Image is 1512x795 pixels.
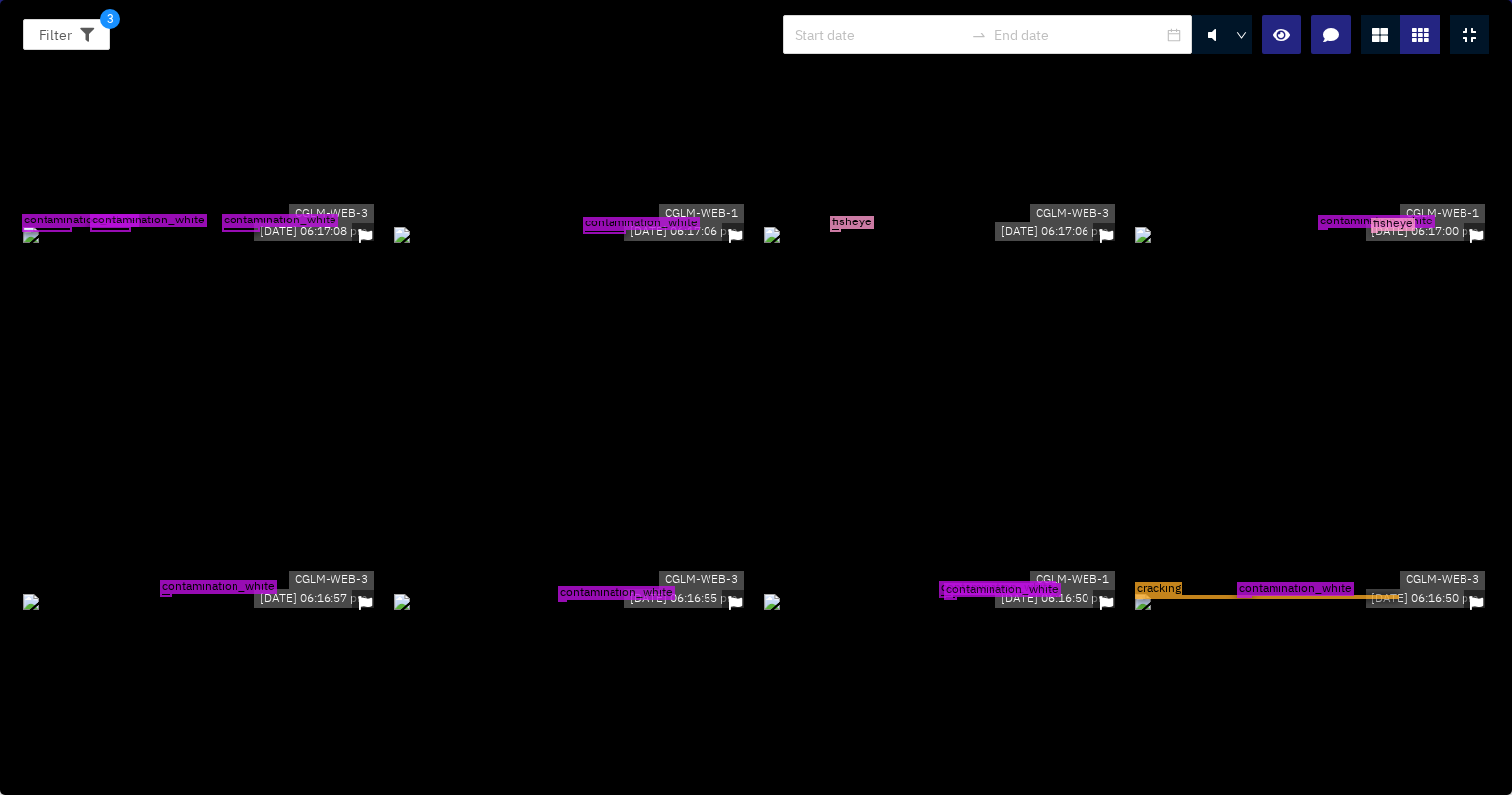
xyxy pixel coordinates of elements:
div: [DATE] 06:17:00 pm [1366,222,1485,241]
span: contamination_white [939,581,1056,595]
div: CGLM-WEB-1 [1400,204,1485,222]
span: contamination_white [1318,215,1435,228]
span: down [1236,30,1248,42]
span: contamination_white [944,583,1061,597]
div: [DATE] 06:16:50 pm [1366,589,1485,608]
span: fisheye [1371,218,1415,231]
span: contamination_white [222,214,338,227]
div: [DATE] 06:16:55 pm [624,589,744,608]
div: [DATE] 06:17:08 pm [254,222,374,241]
span: contamination_white [558,586,675,600]
span: contamination_white [22,214,139,227]
span: contamination_white [583,217,700,230]
div: [DATE] 06:17:06 pm [995,222,1115,241]
input: End date [994,24,1163,45]
span: contamination_white [90,214,207,227]
div: CGLM-WEB-1 [1030,571,1115,589]
input: Start date [795,24,963,45]
div: CGLM-WEB-3 [289,204,374,222]
span: contamination_white [160,580,277,594]
span: 3 [100,9,120,29]
div: [DATE] 06:16:50 pm [995,589,1115,608]
span: contamination_white [1237,582,1354,596]
div: [DATE] 06:17:06 pm [624,222,744,241]
button: Filter [23,19,110,50]
span: fisheye [830,216,874,229]
div: [DATE] 06:16:57 pm [254,589,374,608]
div: CGLM-WEB-3 [289,571,374,589]
span: swap-right [971,27,987,43]
div: CGLM-WEB-3 [1400,571,1485,589]
div: CGLM-WEB-1 [659,204,744,222]
span: to [971,27,987,43]
span: Filter [39,24,72,45]
div: CGLM-WEB-3 [659,571,744,589]
div: CGLM-WEB-3 [1030,204,1115,222]
span: cracking [1135,582,1182,596]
